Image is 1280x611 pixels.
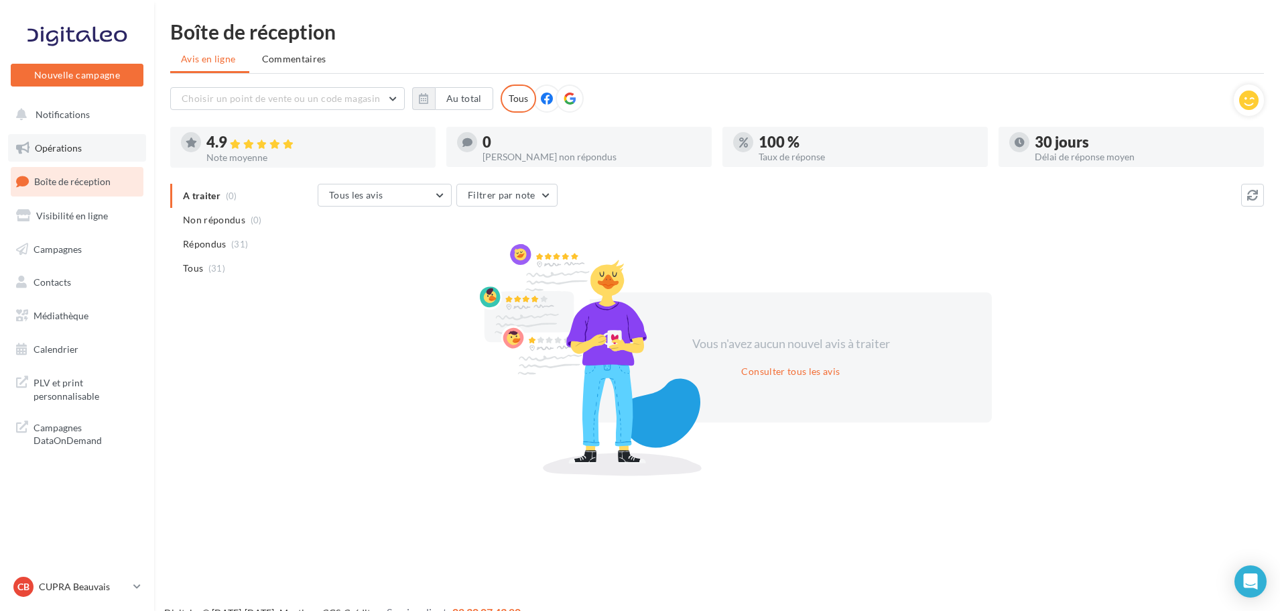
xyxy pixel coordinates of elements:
[17,580,29,594] span: CB
[8,202,146,230] a: Visibilité en ligne
[8,302,146,330] a: Médiathèque
[34,419,138,447] span: Campagnes DataOnDemand
[8,167,146,196] a: Boîte de réception
[8,268,146,296] a: Contacts
[34,176,111,187] span: Boîte de réception
[36,210,108,221] span: Visibilité en ligne
[183,213,245,227] span: Non répondus
[483,152,701,162] div: [PERSON_NAME] non répondus
[231,239,248,249] span: (31)
[8,335,146,364] a: Calendrier
[412,87,493,110] button: Au total
[8,413,146,453] a: Campagnes DataOnDemand
[183,237,227,251] span: Répondus
[262,52,326,66] span: Commentaires
[170,87,405,110] button: Choisir un point de vente ou un code magasin
[318,184,452,207] button: Tous les avis
[170,21,1264,42] div: Boîte de réception
[435,87,493,110] button: Au total
[329,189,383,201] span: Tous les avis
[1035,135,1253,150] div: 30 jours
[182,93,380,104] span: Choisir un point de vente ou un code magasin
[501,85,536,113] div: Tous
[483,135,701,150] div: 0
[759,152,977,162] div: Taux de réponse
[8,134,146,162] a: Opérations
[206,135,425,150] div: 4.9
[35,142,82,154] span: Opérations
[34,243,82,254] span: Campagnes
[8,235,146,264] a: Campagnes
[39,580,128,594] p: CUPRA Beauvais
[34,310,88,321] span: Médiathèque
[11,64,143,87] button: Nouvelle campagne
[183,262,203,275] span: Tous
[206,153,425,162] div: Note moyenne
[34,374,138,402] span: PLV et print personnalisable
[208,263,225,274] span: (31)
[1035,152,1253,162] div: Délai de réponse moyen
[11,574,143,600] a: CB CUPRA Beauvais
[34,276,71,288] span: Contacts
[36,109,90,120] span: Notifications
[1234,565,1267,598] div: Open Intercom Messenger
[456,184,558,207] button: Filtrer par note
[736,364,845,380] button: Consulter tous les avis
[8,101,141,129] button: Notifications
[759,135,977,150] div: 100 %
[676,335,906,353] div: Vous n'avez aucun nouvel avis à traiter
[8,368,146,408] a: PLV et print personnalisable
[251,215,262,225] span: (0)
[34,343,78,355] span: Calendrier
